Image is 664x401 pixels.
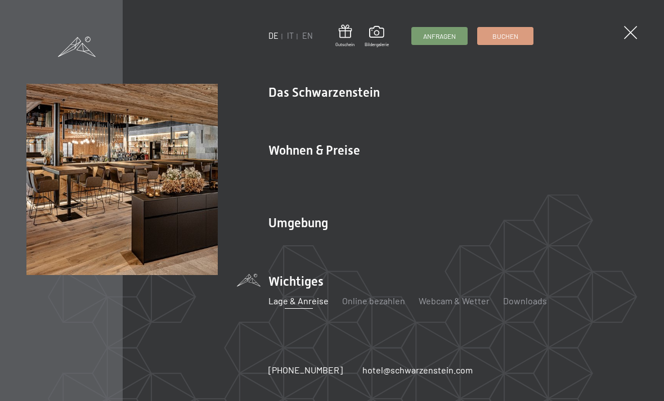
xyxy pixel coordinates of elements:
[365,42,389,48] span: Bildergalerie
[268,295,329,306] a: Lage & Anreise
[362,364,473,376] a: hotel@schwarzenstein.com
[419,295,490,306] a: Webcam & Wetter
[287,31,294,40] a: IT
[423,31,456,41] span: Anfragen
[365,26,389,47] a: Bildergalerie
[268,364,343,375] span: [PHONE_NUMBER]
[492,31,518,41] span: Buchen
[268,364,343,376] a: [PHONE_NUMBER]
[503,295,547,306] a: Downloads
[335,25,355,48] a: Gutschein
[335,42,355,48] span: Gutschein
[412,28,467,44] a: Anfragen
[302,31,313,40] a: EN
[342,295,405,306] a: Online bezahlen
[478,28,533,44] a: Buchen
[268,31,279,40] a: DE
